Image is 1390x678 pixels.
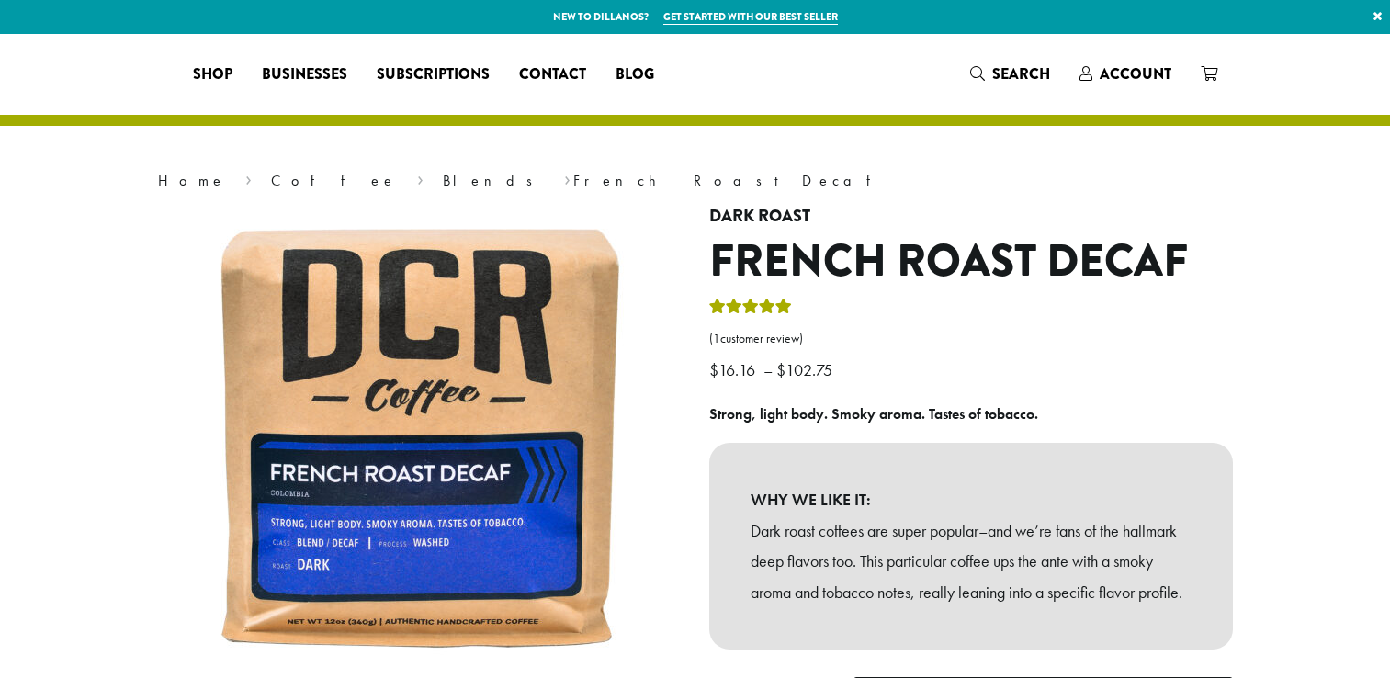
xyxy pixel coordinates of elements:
b: WHY WE LIKE IT: [751,484,1192,515]
a: Home [158,171,226,190]
a: (1customer review) [709,330,1233,348]
span: $ [709,359,718,380]
a: Blends [443,171,545,190]
a: Coffee [271,171,397,190]
span: Account [1100,63,1171,85]
a: Get started with our best seller [663,9,838,25]
b: Strong, light body. Smoky aroma. Tastes of tobacco. [709,404,1038,424]
span: – [763,359,773,380]
bdi: 102.75 [776,359,837,380]
span: Contact [519,63,586,86]
bdi: 16.16 [709,359,760,380]
span: › [245,164,252,192]
a: Shop [178,60,247,89]
span: 1 [713,331,720,346]
a: Search [955,59,1065,89]
span: Subscriptions [377,63,490,86]
nav: Breadcrumb [158,170,1233,192]
span: › [417,164,424,192]
span: Shop [193,63,232,86]
div: Rated 5.00 out of 5 [709,296,792,323]
span: Businesses [262,63,347,86]
span: Blog [616,63,654,86]
span: $ [776,359,785,380]
span: Search [992,63,1050,85]
span: › [564,164,571,192]
p: Dark roast coffees are super popular–and we’re fans of the hallmark deep flavors too. This partic... [751,515,1192,608]
h4: Dark Roast [709,207,1233,227]
h1: French Roast Decaf [709,235,1233,288]
img: French Roast Decaf | Dillanos Coffee Roasters [190,207,650,666]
